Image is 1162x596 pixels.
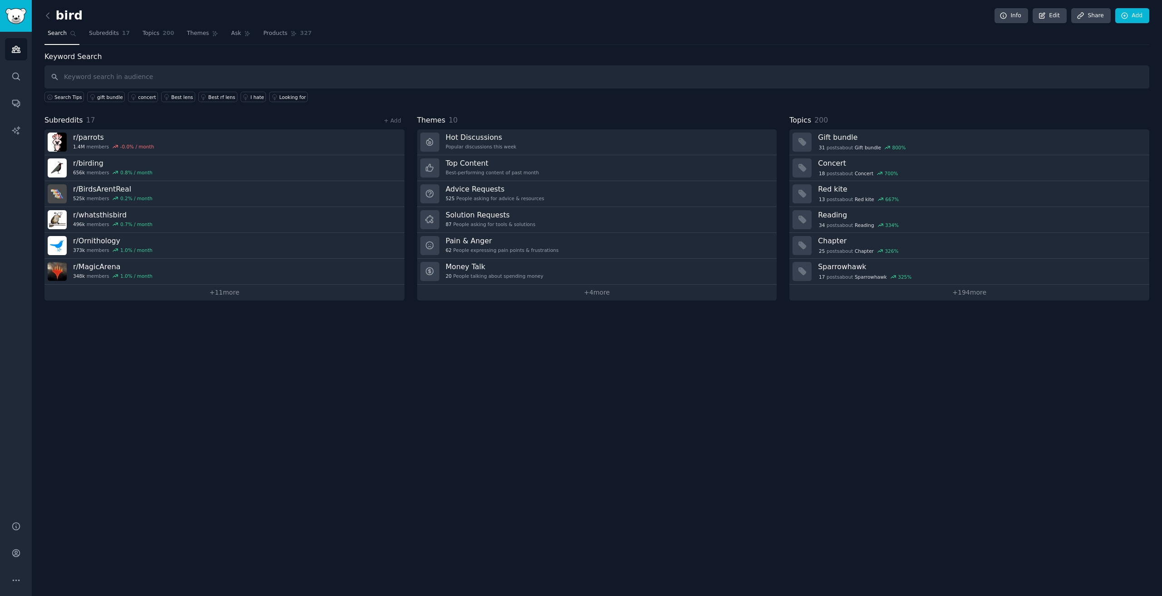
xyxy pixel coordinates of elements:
a: Sparrowhawk17postsaboutSparrowhawk325% [789,259,1149,285]
a: gift bundle [87,92,125,102]
a: Ask [228,26,254,45]
div: 325 % [898,274,911,280]
div: members [73,169,153,176]
a: I hate [241,92,266,102]
div: People talking about spending money [446,273,543,279]
a: r/birding656kmembers0.8% / month [44,155,404,181]
h3: r/ MagicArena [73,262,153,271]
span: 20 [446,273,452,279]
span: Search [48,30,67,38]
input: Keyword search in audience [44,65,1149,89]
a: +4more [417,285,777,300]
span: 10 [448,116,458,124]
div: members [73,143,154,150]
button: Search Tips [44,92,84,102]
a: Products327 [260,26,315,45]
a: Pain & Anger62People expressing pain points & frustrations [417,233,777,259]
span: 18 [819,170,825,177]
span: 348k [73,273,85,279]
div: People asking for advice & resources [446,195,544,202]
div: members [73,221,153,227]
img: BirdsArentReal [48,184,67,203]
img: whatsthisbird [48,210,67,229]
a: +194more [789,285,1149,300]
h3: Pain & Anger [446,236,559,246]
div: post s about [818,195,900,203]
div: Best-performing content of past month [446,169,539,176]
h3: Chapter [818,236,1143,246]
span: 25 [819,248,825,254]
span: 62 [446,247,452,253]
a: r/MagicArena348kmembers1.0% / month [44,259,404,285]
span: Themes [187,30,209,38]
a: Looking for [269,92,308,102]
div: Popular discussions this week [446,143,517,150]
a: Topics200 [139,26,177,45]
div: Looking for [279,94,306,100]
a: r/BirdsArentReal525kmembers0.2% / month [44,181,404,207]
div: 0.8 % / month [120,169,153,176]
div: post s about [818,143,906,152]
div: People asking for tools & solutions [446,221,536,227]
a: concert [128,92,158,102]
span: 17 [86,116,95,124]
span: Reading [855,222,874,228]
span: 17 [122,30,130,38]
img: birding [48,158,67,177]
div: members [73,273,153,279]
span: Red kite [855,196,874,202]
a: Red kite13postsaboutRed kite667% [789,181,1149,207]
label: Keyword Search [44,52,102,61]
h3: r/ BirdsArentReal [73,184,153,194]
span: Subreddits [44,115,83,126]
h3: Red kite [818,184,1143,194]
h3: r/ birding [73,158,153,168]
a: Add [1115,8,1149,24]
a: r/whatsthisbird496kmembers0.7% / month [44,207,404,233]
span: 496k [73,221,85,227]
h3: Money Talk [446,262,543,271]
img: GummySearch logo [5,8,26,24]
a: Themes [184,26,222,45]
span: Sparrowhawk [855,274,887,280]
h3: Sparrowhawk [818,262,1143,271]
div: 334 % [885,222,899,228]
a: Reading34postsaboutReading334% [789,207,1149,233]
a: Best rf lens [198,92,237,102]
span: Search Tips [54,94,82,100]
span: 31 [819,144,825,151]
div: post s about [818,221,900,229]
div: -0.0 % / month [120,143,154,150]
span: Subreddits [89,30,119,38]
a: Edit [1033,8,1067,24]
a: r/Ornithology373kmembers1.0% / month [44,233,404,259]
img: Ornithology [48,236,67,255]
a: Share [1071,8,1110,24]
span: 17 [819,274,825,280]
a: Advice Requests525People asking for advice & resources [417,181,777,207]
span: Themes [417,115,446,126]
img: parrots [48,133,67,152]
span: 34 [819,222,825,228]
h3: Concert [818,158,1143,168]
img: MagicArena [48,262,67,281]
span: 87 [446,221,452,227]
div: 800 % [892,144,906,151]
div: People expressing pain points & frustrations [446,247,559,253]
a: Best lens [161,92,195,102]
div: post s about [818,247,899,255]
a: r/parrots1.4Mmembers-0.0% / month [44,129,404,155]
span: Topics [789,115,811,126]
span: 13 [819,196,825,202]
a: +11more [44,285,404,300]
span: 525k [73,195,85,202]
div: gift bundle [97,94,123,100]
h3: r/ Ornithology [73,236,153,246]
span: Gift bundle [855,144,881,151]
span: 525 [446,195,455,202]
a: Solution Requests87People asking for tools & solutions [417,207,777,233]
div: 0.2 % / month [120,195,153,202]
h3: Advice Requests [446,184,544,194]
div: 326 % [885,248,898,254]
h3: Hot Discussions [446,133,517,142]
